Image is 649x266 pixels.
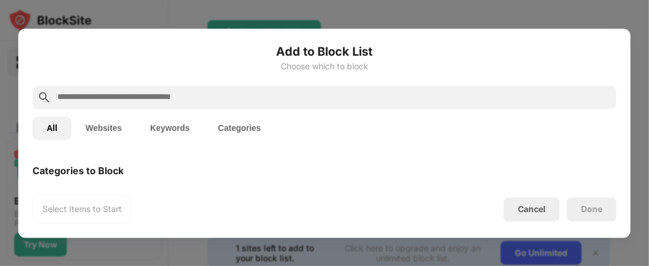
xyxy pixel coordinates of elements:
button: Websites [72,116,136,140]
h6: Add to Block List [33,43,616,60]
div: Cancel [518,204,546,214]
div: Select Items to Start [43,203,122,215]
div: Done [581,204,602,214]
div: Categories to Block [33,165,124,177]
button: All [33,116,72,140]
button: Keywords [136,116,204,140]
div: Choose which to block [33,62,616,71]
img: search.svg [37,90,51,104]
button: Categories [204,116,275,140]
